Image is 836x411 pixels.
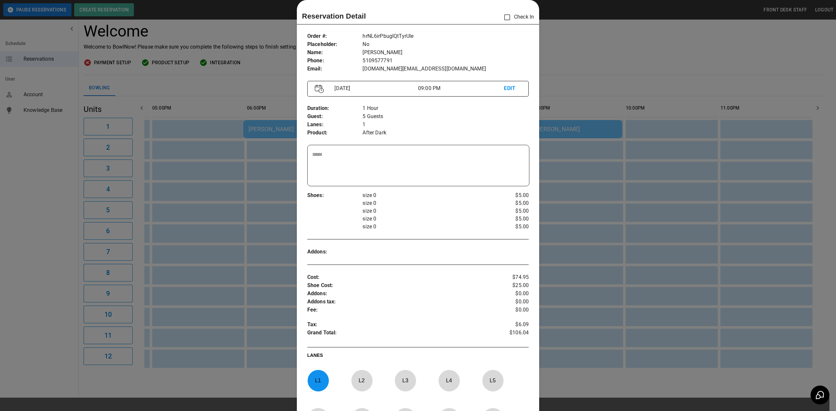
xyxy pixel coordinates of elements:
[307,104,363,113] p: Duration :
[492,207,529,215] p: $5.00
[307,121,363,129] p: Lanes :
[362,129,529,137] p: After Dark
[307,57,363,65] p: Phone :
[394,373,416,388] p: L 3
[362,32,529,40] p: hrNL6irPbugIQtTyrUIe
[482,373,504,388] p: L 5
[307,32,363,40] p: Order # :
[307,329,492,339] p: Grand Total :
[307,49,363,57] p: Name :
[362,223,492,231] p: size 0
[492,273,529,282] p: $74.95
[307,290,492,298] p: Addons :
[362,215,492,223] p: size 0
[362,207,492,215] p: size 0
[492,306,529,314] p: $0.00
[307,65,363,73] p: Email :
[500,10,534,24] p: Check In
[362,199,492,207] p: size 0
[362,57,529,65] p: 5109577791
[307,273,492,282] p: Cost :
[307,129,363,137] p: Product :
[492,321,529,329] p: $6.09
[418,84,504,92] p: 09:00 PM
[307,321,492,329] p: Tax :
[362,104,529,113] p: 1 Hour
[504,84,521,93] p: EDIT
[307,282,492,290] p: Shoe Cost :
[492,290,529,298] p: $0.00
[315,84,324,93] img: Vector
[492,282,529,290] p: $25.00
[438,373,460,388] p: L 4
[492,199,529,207] p: $5.00
[492,215,529,223] p: $5.00
[362,65,529,73] p: [DOMAIN_NAME][EMAIL_ADDRESS][DOMAIN_NAME]
[307,113,363,121] p: Guest :
[307,248,363,256] p: Addons :
[362,49,529,57] p: [PERSON_NAME]
[492,223,529,231] p: $5.00
[307,298,492,306] p: Addons tax :
[307,352,529,361] p: LANES
[492,298,529,306] p: $0.00
[351,373,373,388] p: L 2
[362,121,529,129] p: 1
[302,11,366,22] p: Reservation Detail
[307,306,492,314] p: Fee :
[307,40,363,49] p: Placeholder :
[307,191,363,200] p: Shoes :
[307,373,329,388] p: L 1
[362,40,529,49] p: No
[362,191,492,199] p: size 0
[332,84,418,92] p: [DATE]
[492,329,529,339] p: $106.04
[492,191,529,199] p: $5.00
[362,113,529,121] p: 5 Guests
